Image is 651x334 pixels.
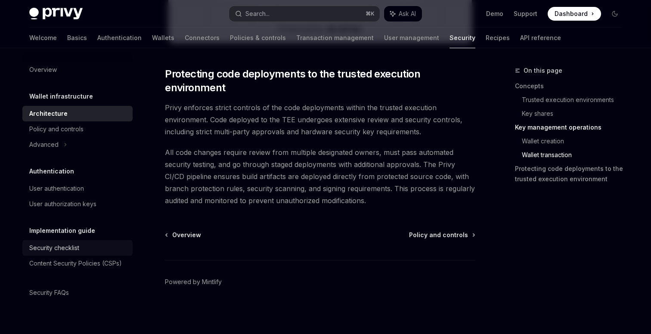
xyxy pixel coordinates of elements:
[29,91,93,102] h5: Wallet infrastructure
[22,196,133,212] a: User authorization keys
[29,139,59,150] div: Advanced
[29,288,69,298] div: Security FAQs
[384,28,439,48] a: User management
[608,7,622,21] button: Toggle dark mode
[22,240,133,256] a: Security checklist
[29,65,57,75] div: Overview
[486,9,503,18] a: Demo
[399,9,416,18] span: Ask AI
[29,108,68,119] div: Architecture
[548,7,601,21] a: Dashboard
[165,146,475,207] span: All code changes require review from multiple designated owners, must pass automated security tes...
[29,8,83,20] img: dark logo
[29,28,57,48] a: Welcome
[366,10,375,17] span: ⌘ K
[522,107,629,121] a: Key shares
[22,285,133,300] a: Security FAQs
[524,65,562,76] span: On this page
[29,199,96,209] div: User authorization keys
[514,9,537,18] a: Support
[22,256,133,271] a: Content Security Policies (CSPs)
[185,28,220,48] a: Connectors
[165,102,475,138] span: Privy enforces strict controls of the code deployments within the trusted execution environment. ...
[165,67,475,95] span: Protecting code deployments to the trusted execution environment
[449,28,475,48] a: Security
[522,148,629,162] a: Wallet transaction
[67,28,87,48] a: Basics
[515,121,629,134] a: Key management operations
[230,28,286,48] a: Policies & controls
[522,93,629,107] a: Trusted execution environments
[515,162,629,186] a: Protecting code deployments to the trusted execution environment
[29,124,84,134] div: Policy and controls
[29,166,74,176] h5: Authentication
[166,231,201,239] a: Overview
[22,121,133,137] a: Policy and controls
[522,134,629,148] a: Wallet creation
[172,231,201,239] span: Overview
[296,28,374,48] a: Transaction management
[97,28,142,48] a: Authentication
[520,28,561,48] a: API reference
[29,183,84,194] div: User authentication
[29,258,122,269] div: Content Security Policies (CSPs)
[555,9,588,18] span: Dashboard
[29,243,79,253] div: Security checklist
[22,181,133,196] a: User authentication
[29,226,95,236] h5: Implementation guide
[245,9,270,19] div: Search...
[165,278,222,286] a: Powered by Mintlify
[409,231,474,239] a: Policy and controls
[515,79,629,93] a: Concepts
[152,28,174,48] a: Wallets
[22,106,133,121] a: Architecture
[486,28,510,48] a: Recipes
[384,6,422,22] button: Ask AI
[22,62,133,77] a: Overview
[229,6,380,22] button: Search...⌘K
[409,231,468,239] span: Policy and controls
